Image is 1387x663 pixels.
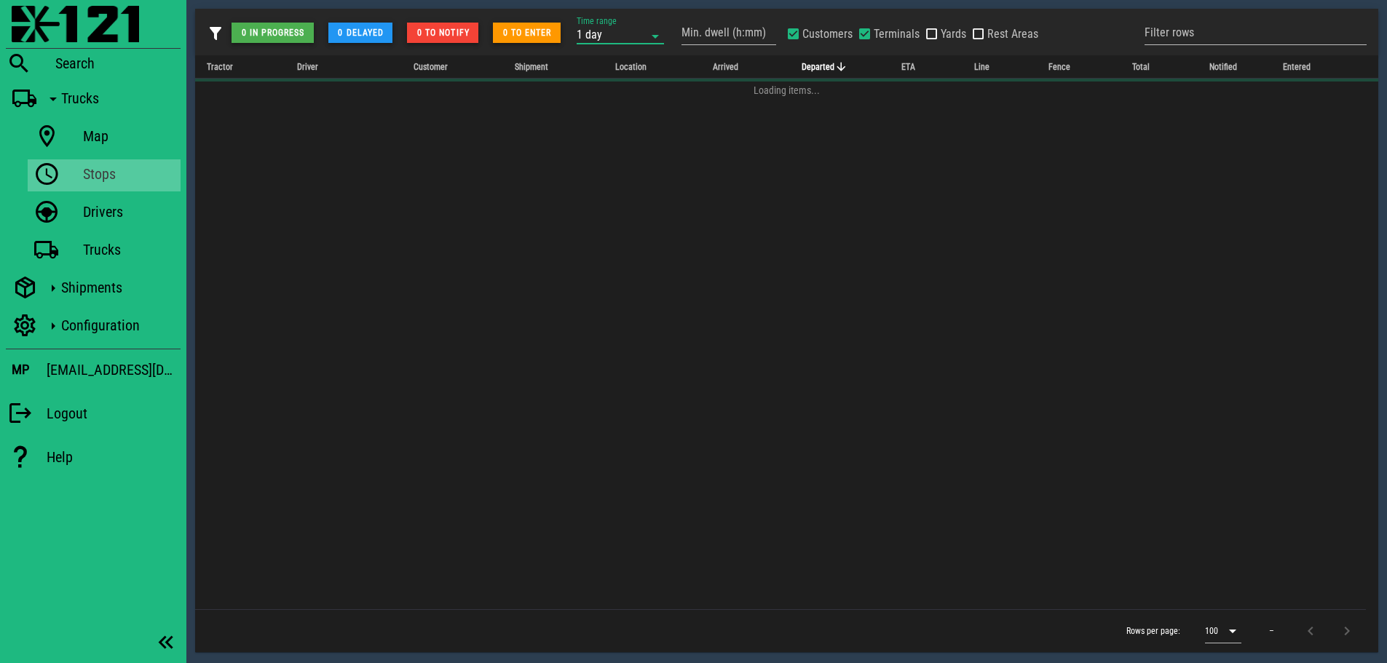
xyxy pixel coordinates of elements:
th: ETA: Not sorted. Activate to sort ascending. [890,55,962,79]
div: Search [55,55,181,72]
div: 100$vuetify.dataTable.itemsPerPageText [1205,619,1241,643]
div: Drivers [83,203,175,221]
div: Trucks [83,241,175,258]
span: Entered [1283,62,1311,72]
button: 0 in progress [232,23,314,43]
div: 1 day [577,28,602,41]
div: Stops [83,165,175,183]
span: Arrived [713,62,738,72]
span: Departed [802,62,834,72]
input: Filter DISPLAYED ROWS by tractor. Use 🔍️ in sidebar for global search [1145,21,1367,44]
div: – [1269,624,1274,638]
div: Logout [47,405,181,422]
h3: MP [12,362,29,378]
div: [EMAIL_ADDRESS][DOMAIN_NAME] [47,358,181,381]
div: Configuration [61,317,175,334]
th: Notified [1198,55,1271,79]
span: Customer [414,62,448,72]
span: 0 in progress [240,28,304,38]
th: Driver: Not sorted. Activate to sort ascending. [285,55,368,79]
span: Tractor [207,62,233,72]
span: Notified [1209,62,1237,72]
div: Time range1 day [577,25,664,44]
label: Customers [802,27,853,41]
a: Map [28,122,181,154]
div: Shipments [61,279,175,296]
a: Drivers [28,197,181,229]
span: Location [615,62,647,72]
th: Customer: Not sorted. Activate to sort ascending. [402,55,504,79]
button: 0 delayed [328,23,393,43]
th: Total: Not sorted. Activate to sort ascending. [1121,55,1198,79]
span: Line [974,62,989,72]
span: 0 delayed [337,28,384,38]
a: Blackfly [6,6,181,45]
th: Entered [1271,55,1345,79]
span: Total [1132,62,1150,72]
span: 0 to enter [502,28,552,38]
span: Fence [1048,62,1070,72]
span: Driver [297,62,318,72]
div: Trucks [61,90,175,107]
th: Departed: Sorted descending. Activate to sort ascending. [790,55,890,79]
label: Terminals [874,27,920,41]
th: Location: Not sorted. Activate to sort ascending. [604,55,701,79]
a: Stops [28,159,181,191]
button: 0 to enter [493,23,561,43]
th: Line: Not sorted. Activate to sort ascending. [963,55,1037,79]
label: Rest Areas [987,27,1038,41]
span: 0 to notify [416,28,470,38]
th: Shipment: Not sorted. Activate to sort ascending. [503,55,604,79]
div: Rows per page: [1126,610,1241,652]
button: 0 to notify [407,23,478,43]
th: Arrived: Not sorted. Activate to sort ascending. [701,55,790,79]
div: Help [47,448,181,466]
img: 87f0f0e.png [12,6,139,42]
div: 100 [1205,624,1218,638]
a: Help [6,437,181,477]
div: Map [83,127,175,145]
th: Fence: Not sorted. Activate to sort ascending. [1037,55,1121,79]
a: Trucks [28,235,181,267]
label: Yards [941,27,966,41]
span: Shipment [515,62,548,72]
th: Tractor: Not sorted. Activate to sort ascending. [195,55,285,79]
td: Loading items... [195,79,1378,102]
span: ETA [901,62,915,72]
